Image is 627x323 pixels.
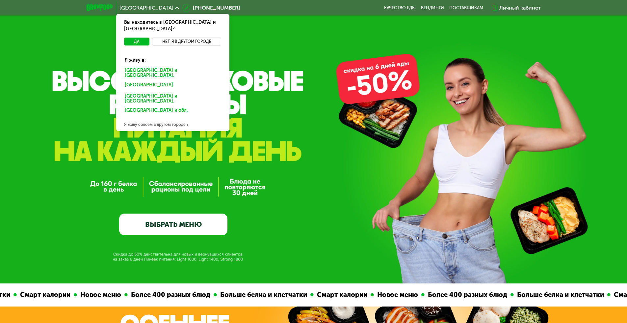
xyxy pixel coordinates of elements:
a: Качество еды [384,5,416,11]
div: [GEOGRAPHIC_DATA] [120,81,223,91]
a: Вендинги [421,5,444,11]
span: [GEOGRAPHIC_DATA] [119,5,173,11]
div: Личный кабинет [499,4,541,12]
div: [GEOGRAPHIC_DATA] и [GEOGRAPHIC_DATA]. [120,66,225,80]
div: Вы находитесь в [GEOGRAPHIC_DATA] и [GEOGRAPHIC_DATA]? [116,14,229,38]
button: Нет, я в другом городе [152,38,222,45]
div: [GEOGRAPHIC_DATA] и [GEOGRAPHIC_DATA]. [120,92,225,106]
button: Да [124,38,149,45]
a: [PHONE_NUMBER] [182,4,240,12]
div: Смарт калории [13,290,70,300]
div: Я живу в: [120,52,225,64]
div: Новое меню [371,290,418,300]
div: Более 400 разных блюд [421,290,507,300]
div: Новое меню [74,290,121,300]
div: поставщикам [449,5,483,11]
div: Больше белка и клетчатки [214,290,307,300]
div: [GEOGRAPHIC_DATA] и обл. [120,106,223,117]
div: Я живу совсем в другом городе [116,118,229,131]
div: Смарт калории [310,290,367,300]
div: Больше белка и клетчатки [510,290,604,300]
div: Более 400 разных блюд [124,290,210,300]
a: ВЫБРАТЬ МЕНЮ [119,214,227,235]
